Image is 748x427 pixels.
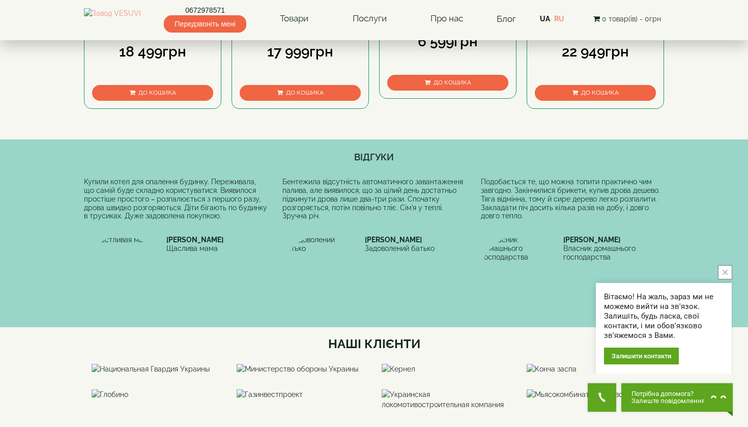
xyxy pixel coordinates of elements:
button: До кошика [535,85,656,101]
h4: ВІДГУКИ [84,152,664,162]
h3: Наші клієнти [84,337,664,351]
img: Глобино [92,389,221,400]
img: Счастливая мама [84,236,160,312]
div: Залишити контакти [604,348,679,364]
a: UA [540,15,550,23]
div: Подобається те, що можна топити практично чим завгодно. Закінчилися брикети, купив дрова дешево. ... [481,178,664,220]
b: [PERSON_NAME] [365,236,422,244]
a: Про нас [420,7,473,31]
button: Chat button [621,383,733,412]
img: Газинвестпроект [237,389,366,400]
div: 17 999грн [240,42,361,62]
img: Власник домашнього господарства [481,236,557,312]
img: Кернел [382,364,511,374]
div: 6 599грн [387,32,508,52]
a: Послуги [342,7,397,31]
img: Украинская локомотивостроительная компания [382,389,511,410]
div: Задоволений батько [365,244,466,253]
div: Власник домашнього господарства [563,244,664,262]
button: До кошика [240,85,361,101]
a: Блог [497,14,516,24]
span: 0 товар(ів) - 0грн [602,15,661,23]
img: Министерство обороны Украины [237,364,366,374]
img: Задоволений батько [282,236,359,312]
img: Завод VESUVI [84,8,140,30]
span: Залиште повідомлення [631,397,705,405]
div: Бентежила відсутність автоматичного завантаження палива, але виявилося, що за цілий день достатнь... [282,178,466,220]
button: Get Call button [588,383,616,412]
div: Щаслива мама [166,244,267,253]
button: 0 товар(ів) - 0грн [590,13,664,24]
div: Купили котел для опалення будинку. Переживала, що самій буде складно користуватися. Виявилося про... [84,178,267,220]
span: До кошика [434,79,471,86]
img: Национальная Гвардия Украины [92,364,221,374]
span: До кошика [581,89,619,96]
button: До кошика [92,85,213,101]
a: RU [554,15,564,23]
span: До кошика [286,89,324,96]
a: 0672978571 [164,5,246,15]
img: Мьясокомбинат антонивский [527,389,656,400]
span: Потрібна допомога? [631,390,705,397]
div: 18 499грн [92,42,213,62]
span: Передзвоніть мені [164,15,246,33]
div: Вітаємо! На жаль, зараз ми не можемо вийти на зв'язок. Залишіть, будь ласка, свої контакти, і ми ... [604,292,724,340]
span: До кошика [138,89,176,96]
button: До кошика [387,75,508,91]
div: 22 949грн [535,42,656,62]
a: Товари [270,7,319,31]
b: [PERSON_NAME] [166,236,223,244]
b: [PERSON_NAME] [563,236,620,244]
img: Конча заспа [527,364,656,374]
button: close button [718,265,732,279]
